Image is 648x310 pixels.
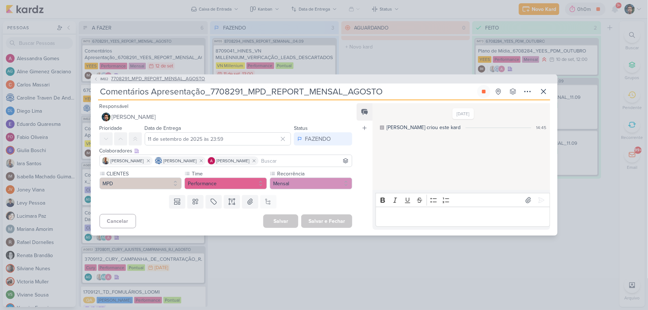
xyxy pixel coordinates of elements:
button: FAZENDO [294,132,352,146]
span: [PERSON_NAME] [217,158,250,164]
button: Mensal [270,178,352,189]
img: Caroline Traven De Andrade [155,157,162,164]
button: Performance [185,178,267,189]
span: 7708291_MPD_REPORT_MENSAL_AGOSTO [111,75,205,83]
input: Buscar [260,156,351,165]
input: Select a date [145,132,291,146]
span: [PERSON_NAME] [164,158,197,164]
label: Time [191,170,267,178]
button: MPD [100,178,182,189]
button: IM82 7708291_MPD_REPORT_MENSAL_AGOSTO [94,75,205,83]
span: IM82 [100,76,110,82]
img: Iara Santos [102,157,109,164]
label: CLIENTES [106,170,182,178]
label: Prioridade [100,125,123,131]
label: Responsável [100,103,129,109]
div: [PERSON_NAME] criou este kard [387,124,461,131]
button: [PERSON_NAME] [100,111,353,124]
div: Editor editing area: main [376,207,550,227]
img: Nelito Junior [102,113,110,121]
div: Colaboradores [100,147,353,155]
span: [PERSON_NAME] [111,158,144,164]
label: Recorrência [276,170,352,178]
div: Parar relógio [481,89,487,94]
img: Alessandra Gomes [208,157,215,164]
div: FAZENDO [305,135,331,143]
label: Status [294,125,308,131]
button: Cancelar [100,214,136,228]
div: 14:45 [536,124,547,131]
input: Kard Sem Título [98,85,476,98]
div: Editor toolbar [376,193,550,207]
span: [PERSON_NAME] [112,113,156,121]
label: Data de Entrega [145,125,181,131]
